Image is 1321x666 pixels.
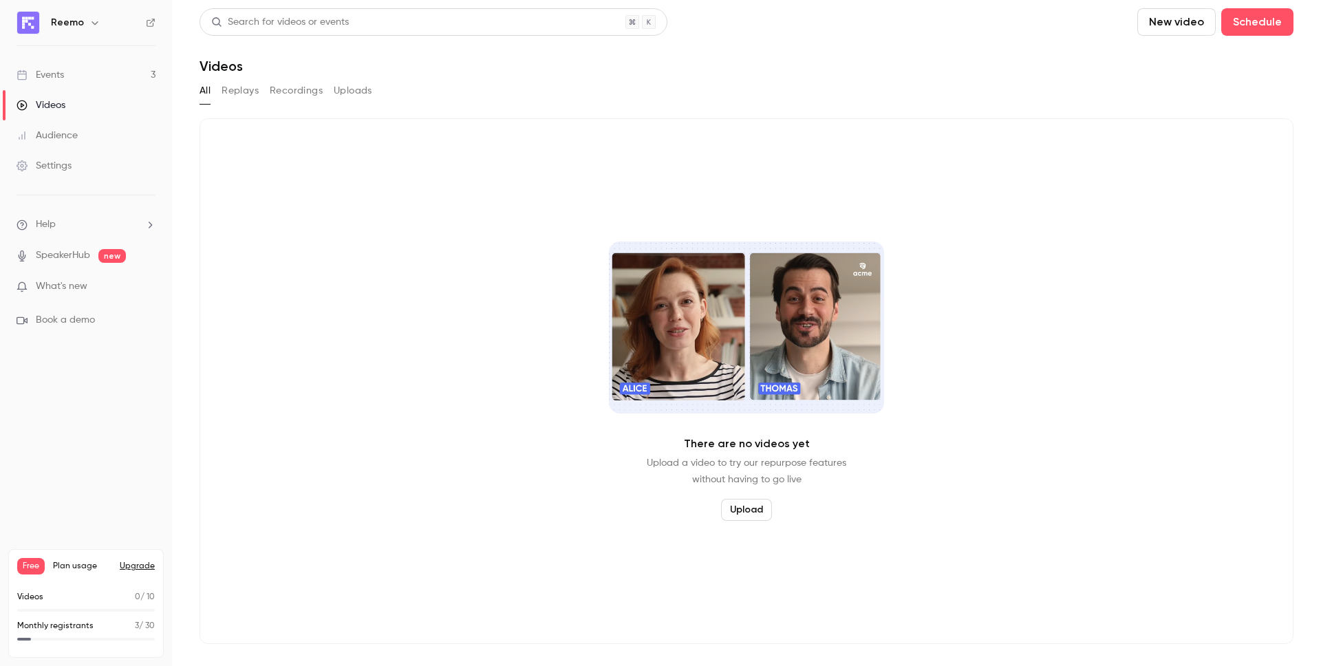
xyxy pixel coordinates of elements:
button: Schedule [1221,8,1293,36]
span: Help [36,217,56,232]
li: help-dropdown-opener [17,217,155,232]
p: Monthly registrants [17,620,94,632]
span: new [98,249,126,263]
section: Videos [200,8,1293,658]
div: Settings [17,159,72,173]
span: Book a demo [36,313,95,327]
p: / 30 [135,620,155,632]
iframe: Noticeable Trigger [139,281,155,293]
button: All [200,80,211,102]
div: Audience [17,129,78,142]
h6: Reemo [51,16,84,30]
span: Free [17,558,45,574]
h1: Videos [200,58,243,74]
button: Upload [721,499,772,521]
button: Uploads [334,80,372,102]
p: Videos [17,591,43,603]
span: 0 [135,593,140,601]
button: Upgrade [120,561,155,572]
button: Replays [222,80,259,102]
div: Events [17,68,64,82]
span: 3 [135,622,139,630]
p: Upload a video to try our repurpose features without having to go live [647,455,846,488]
button: Recordings [270,80,323,102]
p: There are no videos yet [684,436,810,452]
button: New video [1137,8,1216,36]
div: Videos [17,98,65,112]
img: Reemo [17,12,39,34]
span: Plan usage [53,561,111,572]
div: Search for videos or events [211,15,349,30]
p: / 10 [135,591,155,603]
a: SpeakerHub [36,248,90,263]
span: What's new [36,279,87,294]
